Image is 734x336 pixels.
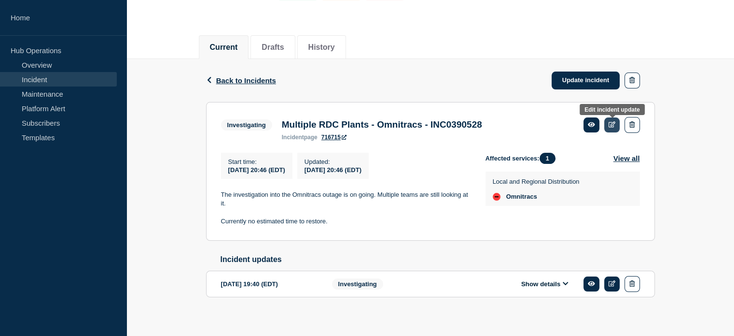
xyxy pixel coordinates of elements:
div: [DATE] 19:40 (EDT) [221,276,318,292]
a: 716715 [321,134,346,141]
h2: Incident updates [221,255,655,264]
button: Drafts [262,43,284,52]
button: Back to Incidents [206,76,276,85]
button: History [308,43,335,52]
button: Current [210,43,238,52]
p: Updated : [305,158,361,165]
span: 1 [540,153,555,164]
p: Start time : [228,158,285,165]
span: Back to Incidents [216,76,276,85]
button: View all [613,153,640,164]
span: Omnitracs [506,193,537,201]
p: Local and Regional Distribution [493,178,580,185]
span: Investigating [332,278,383,290]
span: [DATE] 20:46 (EDT) [228,166,285,174]
span: Investigating [221,119,272,131]
div: down [493,193,500,201]
div: Edit incident update [584,106,640,113]
span: Affected services: [485,153,560,164]
span: incident [282,134,304,141]
a: Update incident [552,72,620,89]
p: Currently no estimated time to restore. [221,217,470,226]
h3: Multiple RDC Plants - Omnitracs - INC0390528 [282,119,482,130]
div: [DATE] 20:46 (EDT) [305,165,361,174]
p: page [282,134,318,141]
button: Show details [518,280,571,288]
p: The investigation into the Omnitracs outage is on going. Multiple teams are still looking at it. [221,190,470,208]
